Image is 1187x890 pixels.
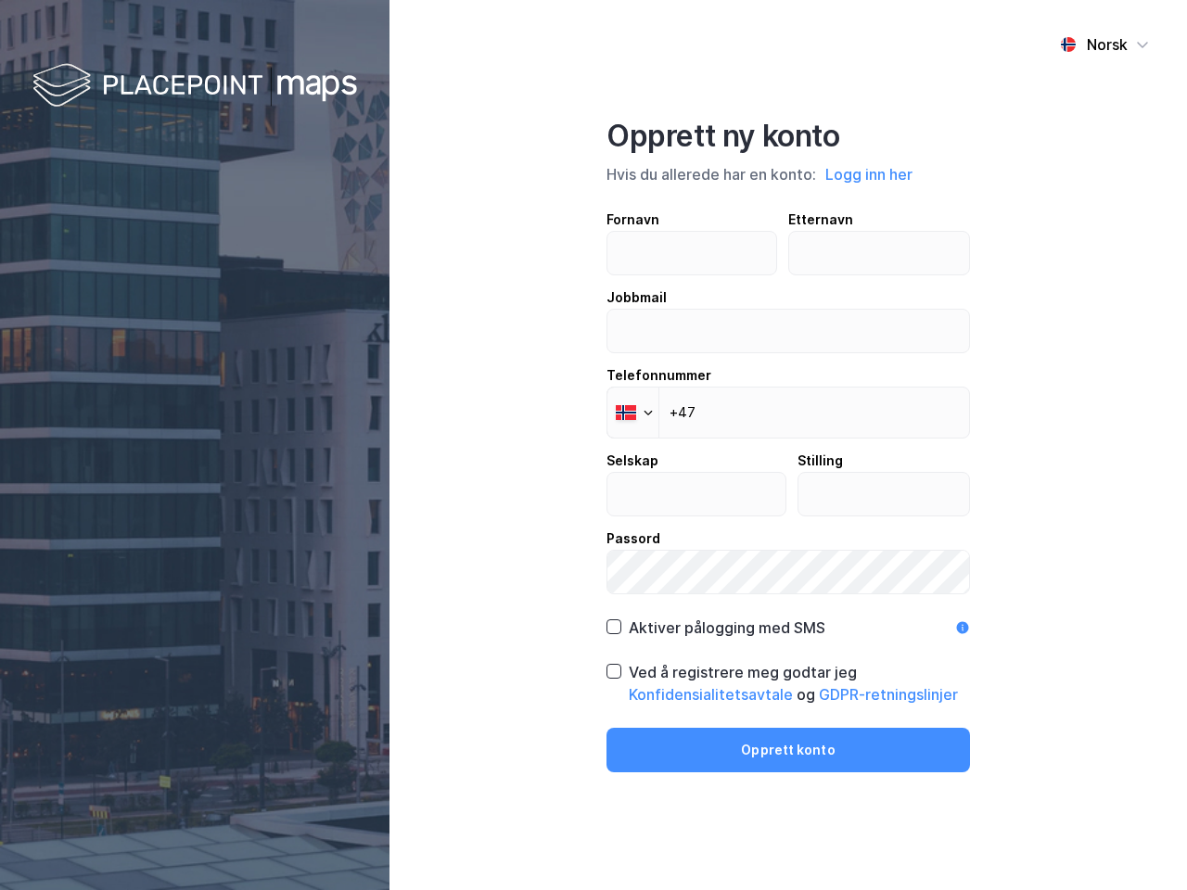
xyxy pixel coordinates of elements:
[606,387,970,439] input: Telefonnummer
[798,450,971,472] div: Stilling
[606,528,970,550] div: Passord
[607,388,658,438] div: Norway: + 47
[606,209,777,231] div: Fornavn
[629,661,970,706] div: Ved å registrere meg godtar jeg og
[606,118,970,155] div: Opprett ny konto
[788,209,971,231] div: Etternavn
[606,364,970,387] div: Telefonnummer
[1087,33,1128,56] div: Norsk
[606,162,970,186] div: Hvis du allerede har en konto:
[606,286,970,309] div: Jobbmail
[820,162,918,186] button: Logg inn her
[629,617,825,639] div: Aktiver pålogging med SMS
[1094,801,1187,890] iframe: Chat Widget
[606,728,970,772] button: Opprett konto
[32,59,357,114] img: logo-white.f07954bde2210d2a523dddb988cd2aa7.svg
[606,450,786,472] div: Selskap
